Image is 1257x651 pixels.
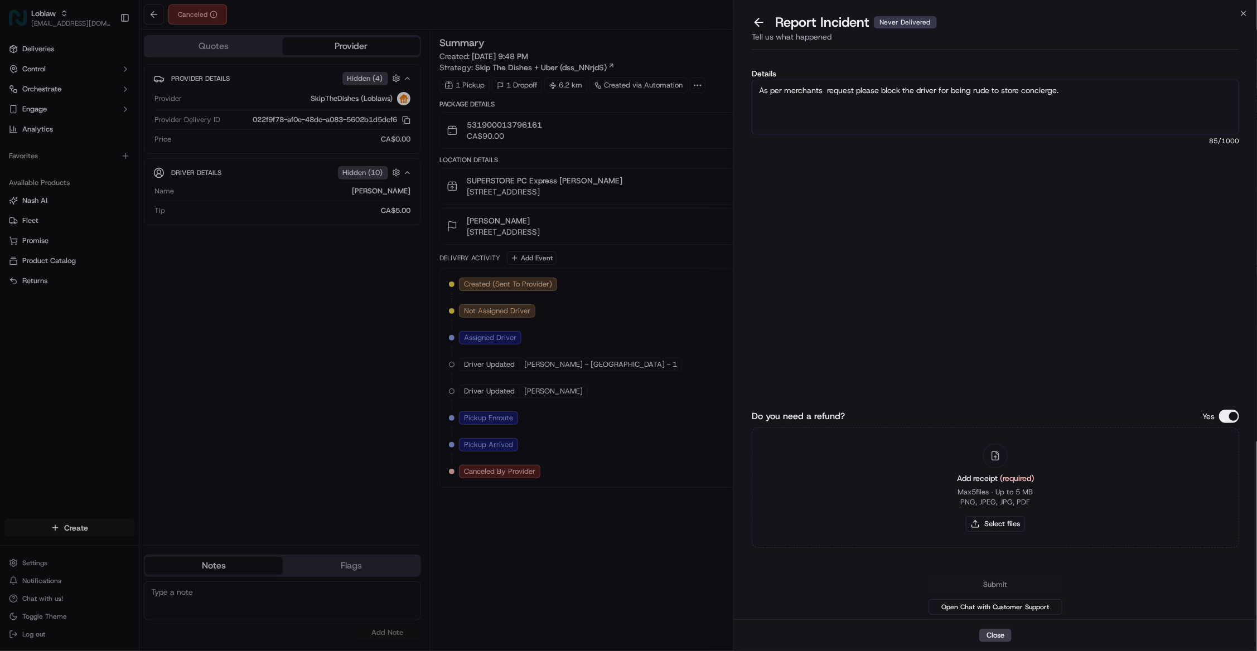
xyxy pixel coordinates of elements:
span: Knowledge Base [22,162,85,173]
button: Select files [966,516,1025,532]
span: Pylon [111,190,135,198]
div: 💻 [94,163,103,172]
a: 💻API Documentation [90,158,183,178]
div: 📗 [11,163,20,172]
textarea: As per merchants request please block the driver for being rude to store concierge. [752,80,1239,134]
div: We're available if you need us! [38,118,141,127]
a: Powered byPylon [79,189,135,198]
p: PNG, JPEG, JPG, PDF [960,497,1030,507]
a: 📗Knowledge Base [7,158,90,178]
div: Never Delivered [874,16,937,28]
span: (required) [1000,473,1034,483]
p: Max 5 files ∙ Up to 5 MB [958,487,1033,497]
label: Do you need a refund? [752,410,845,423]
div: Tell us what happened [752,31,1239,50]
button: Close [979,629,1012,642]
input: Got a question? Start typing here... [29,72,201,84]
button: Open Chat with Customer Support [929,599,1062,615]
span: 85 /1000 [752,137,1239,145]
img: 1736555255976-a54dd68f-1ca7-489b-9aae-adbdc363a1c4 [11,107,31,127]
div: Start new chat [38,107,183,118]
img: Nash [11,12,33,34]
span: API Documentation [105,162,179,173]
label: Details [752,70,1239,77]
p: Yes [1202,411,1215,422]
button: Start new chat [190,110,203,124]
span: Add receipt [957,473,1034,483]
p: Welcome 👋 [11,45,203,63]
p: Report Incident [775,13,937,31]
